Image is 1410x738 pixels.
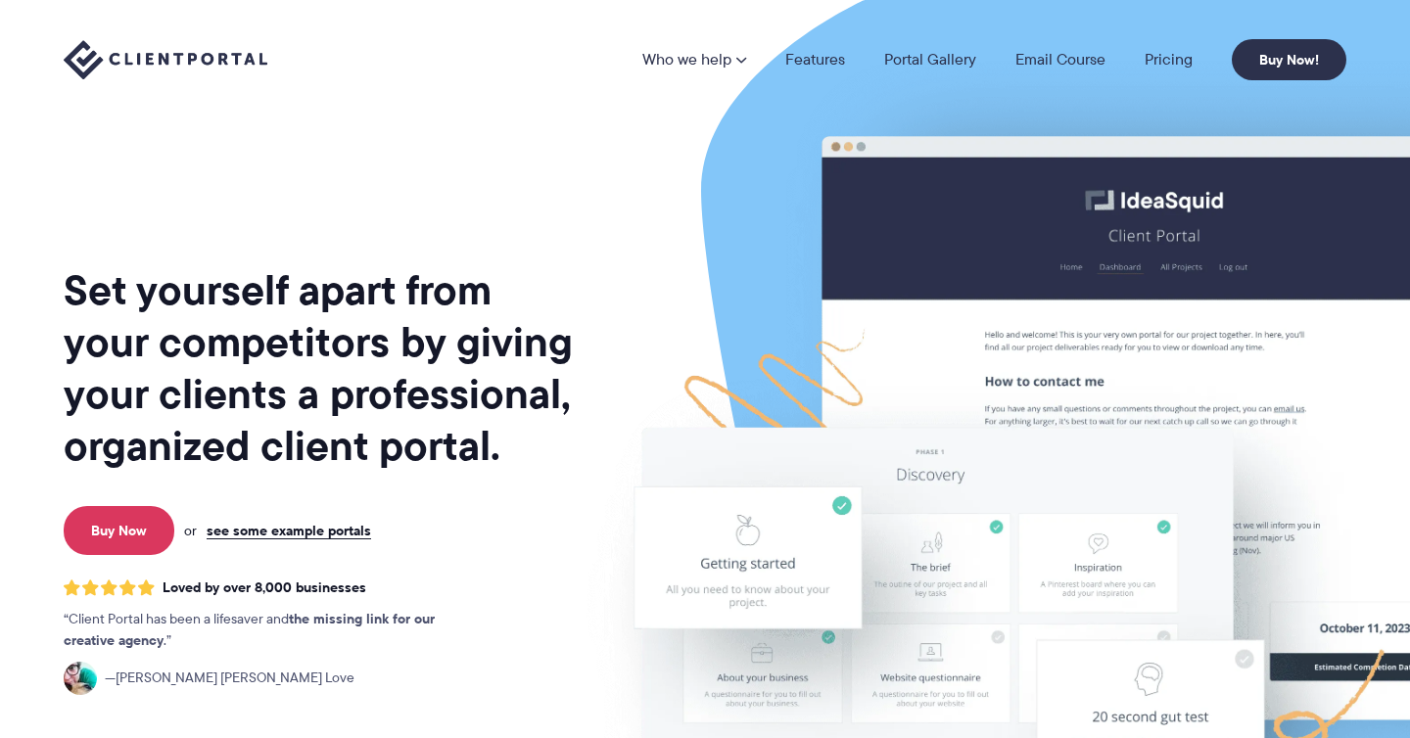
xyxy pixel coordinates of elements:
[642,52,746,68] a: Who we help
[184,522,197,539] span: or
[785,52,845,68] a: Features
[163,579,366,596] span: Loved by over 8,000 businesses
[64,264,577,472] h1: Set yourself apart from your competitors by giving your clients a professional, organized client ...
[105,668,354,689] span: [PERSON_NAME] [PERSON_NAME] Love
[1145,52,1193,68] a: Pricing
[207,522,371,539] a: see some example portals
[64,506,174,555] a: Buy Now
[64,608,435,651] strong: the missing link for our creative agency
[884,52,976,68] a: Portal Gallery
[1015,52,1105,68] a: Email Course
[1232,39,1346,80] a: Buy Now!
[64,609,475,652] p: Client Portal has been a lifesaver and .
